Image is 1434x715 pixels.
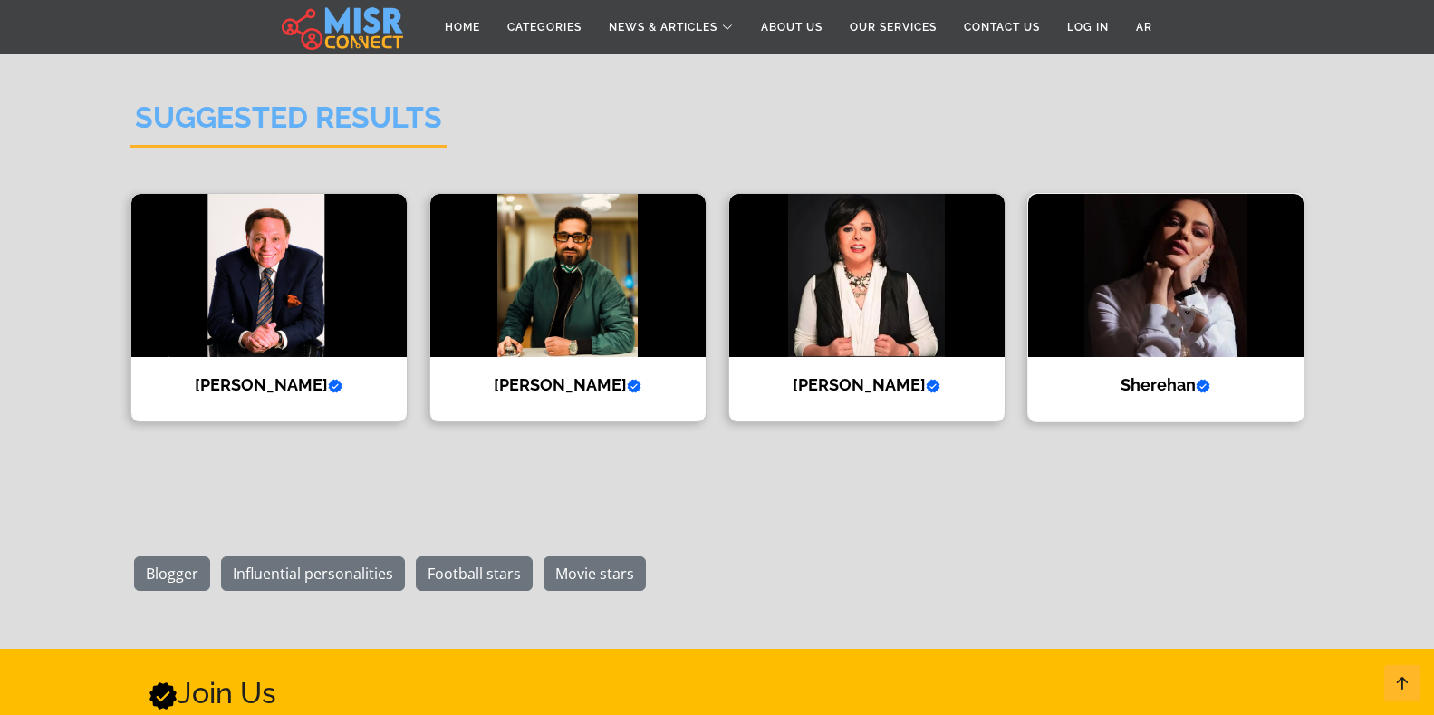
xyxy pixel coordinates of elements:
[282,5,403,50] img: main.misr_connect
[544,556,646,591] a: Movie stars
[627,379,641,393] svg: Verified account
[950,10,1054,44] a: Contact Us
[444,375,692,395] h4: [PERSON_NAME]
[1042,375,1290,395] h4: Sherehan
[221,556,405,591] a: Influential personalities
[430,194,706,357] img: Amr Saad
[747,10,836,44] a: About Us
[145,375,393,395] h4: [PERSON_NAME]
[130,101,447,147] h2: Suggested Results
[595,10,747,44] a: News & Articles
[431,10,494,44] a: Home
[926,379,940,393] svg: Verified account
[328,379,342,393] svg: Verified account
[717,193,1016,423] a: Esaad Younis [PERSON_NAME]
[131,194,407,357] img: Adel Emam
[134,556,210,591] a: Blogger
[729,194,1005,357] img: Esaad Younis
[836,10,950,44] a: Our Services
[149,681,178,710] svg: Verified account
[1028,194,1304,357] img: Sherehan
[1016,193,1315,423] a: Sherehan Sherehan
[1196,379,1210,393] svg: Verified account
[1054,10,1122,44] a: Log in
[416,556,533,591] a: Football stars
[419,193,717,423] a: Amr Saad [PERSON_NAME]
[743,375,991,395] h4: [PERSON_NAME]
[149,676,900,710] h2: Join Us
[609,19,717,35] span: News & Articles
[494,10,595,44] a: Categories
[120,193,419,423] a: Adel Emam [PERSON_NAME]
[1122,10,1166,44] a: AR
